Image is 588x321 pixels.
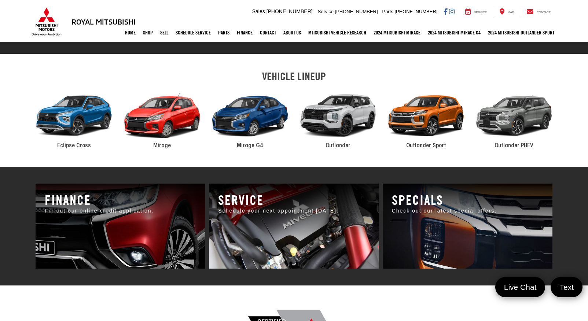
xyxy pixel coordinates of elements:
a: Royal Mitsubishi | Baton Rouge, LA Royal Mitsubishi | Baton Rouge, LA Royal Mitsubishi | Baton Ro... [36,184,205,269]
span: [PHONE_NUMBER] [394,9,437,14]
span: Eclipse Cross [57,143,91,149]
a: Finance [233,23,256,42]
a: Schedule Service: Opens in a new tab [172,23,214,42]
img: Mitsubishi [30,7,63,36]
a: Sell [157,23,172,42]
span: Outlander Sport [406,143,446,149]
h3: Specials [392,193,543,207]
a: 2024 Mitsubishi Outlander SPORT [484,23,558,42]
span: Text [556,282,577,292]
span: Map [508,11,514,14]
span: Outlander [326,143,350,149]
a: Live Chat [495,277,545,297]
span: Live Chat [500,282,540,292]
span: Mirage [153,143,171,149]
a: Facebook: Click to visit our Facebook page [444,8,448,14]
a: Shop [139,23,157,42]
a: 2024 Mitsubishi Outlander PHEV Outlander PHEV [470,86,558,150]
a: Contact [521,8,556,15]
a: Map [494,8,519,15]
span: [PHONE_NUMBER] [267,8,313,14]
a: Contact [256,23,280,42]
span: [PHONE_NUMBER] [335,9,378,14]
span: Outlander PHEV [495,143,533,149]
a: Parts: Opens in a new tab [214,23,233,42]
a: Royal Mitsubishi | Baton Rouge, LA Royal Mitsubishi | Baton Rouge, LA Royal Mitsubishi | Baton Ro... [209,184,379,269]
a: Mitsubishi Vehicle Research [305,23,370,42]
div: 2024 Mitsubishi Eclipse Cross [30,86,118,145]
a: Royal Mitsubishi | Baton Rouge, LA Royal Mitsubishi | Baton Rouge, LA Royal Mitsubishi | Baton Ro... [383,184,552,269]
span: Sales [252,8,265,14]
a: 2024 Mitsubishi Outlander Outlander [294,86,382,150]
a: 2024 Mitsubishi Mirage [370,23,424,42]
a: 2024 Mitsubishi Mirage G4 [424,23,484,42]
a: Service [460,8,492,15]
div: 2024 Mitsubishi Outlander Sport [382,86,470,145]
h2: VEHICLE LINEUP [30,70,558,82]
div: 2024 Mitsubishi Outlander [294,86,382,145]
h3: Finance [45,193,196,207]
a: Text [551,277,583,297]
span: Service [474,11,487,14]
h3: Royal Mitsubishi [71,18,136,26]
a: 2024 Mitsubishi Outlander Sport Outlander Sport [382,86,470,150]
p: Schedule your next appointment [DATE]. [218,207,370,215]
h3: Service [218,193,370,207]
div: 2024 Mitsubishi Mirage G4 [206,86,294,145]
a: 2024 Mitsubishi Eclipse Cross Eclipse Cross [30,86,118,150]
p: Fill out our online credit application. [45,207,196,215]
div: 2024 Mitsubishi Mirage [118,86,206,145]
span: Service [318,9,334,14]
a: About Us [280,23,305,42]
span: Parts [382,9,393,14]
a: Instagram: Click to visit our Instagram page [449,8,455,14]
p: Check out our latest special offers. [392,207,543,215]
a: 2024 Mitsubishi Mirage G4 Mirage G4 [206,86,294,150]
span: Mirage G4 [237,143,263,149]
div: 2024 Mitsubishi Outlander PHEV [470,86,558,145]
a: 2024 Mitsubishi Mirage Mirage [118,86,206,150]
a: Home [121,23,139,42]
span: Contact [537,11,551,14]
